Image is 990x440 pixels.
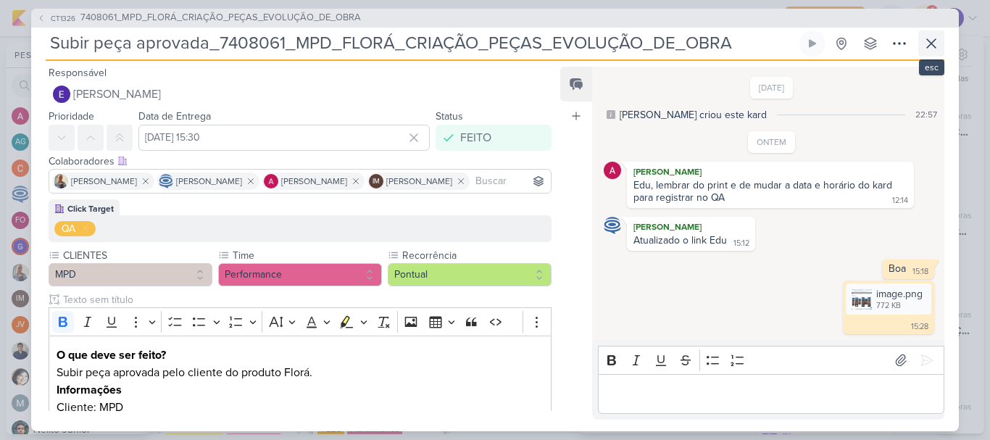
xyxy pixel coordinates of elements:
label: CLIENTES [62,248,212,263]
p: IM [373,178,380,186]
span: [PERSON_NAME] [71,175,137,188]
img: Alessandra Gomes [264,174,278,188]
input: Buscar [473,173,548,190]
button: MPD [49,263,212,286]
label: Time [231,248,382,263]
div: Boa [889,262,906,275]
div: 772 KB [876,300,923,312]
img: Alessandra Gomes [604,162,621,179]
input: Kard Sem Título [46,30,796,57]
div: Editor editing area: main [598,374,944,414]
div: image.png [876,286,923,302]
div: Editor toolbar [49,307,552,336]
div: Isabella Machado Guimarães [369,174,383,188]
button: [PERSON_NAME] [49,81,552,107]
div: Atualizado o link Edu [633,234,727,246]
input: Texto sem título [60,292,552,307]
img: Eduardo Quaresma [53,86,70,103]
div: Click Target [67,202,114,215]
div: esc [919,59,944,75]
label: Recorrência [401,248,552,263]
div: [PERSON_NAME] [630,220,752,234]
div: 15:28 [911,321,928,333]
input: Select a date [138,125,430,151]
div: 22:57 [915,108,937,121]
div: [PERSON_NAME] criou este kard [620,107,767,123]
button: Performance [218,263,382,286]
button: Pontual [388,263,552,286]
span: [PERSON_NAME] [73,86,161,103]
div: QA [62,221,75,236]
label: Responsável [49,67,107,79]
img: Iara Santos [54,174,68,188]
button: FEITO [436,125,552,151]
div: Editor toolbar [598,346,944,374]
div: 15:12 [733,238,749,249]
div: 15:18 [912,266,928,278]
p: Cliente: MPD [57,399,544,416]
div: FEITO [460,129,491,146]
div: image.png [846,283,931,315]
img: Tk9S41vohI66Fz5A3ywP8zocUZ84QYV9ftzlxsQj.png [852,289,872,310]
label: Status [436,110,463,123]
label: Prioridade [49,110,94,123]
span: [PERSON_NAME] [281,175,347,188]
span: [PERSON_NAME] [386,175,452,188]
span: [PERSON_NAME] [176,175,242,188]
img: Caroline Traven De Andrade [604,217,621,234]
strong: O que deve ser feito? [57,348,166,362]
div: Colaboradores [49,154,552,169]
div: Ligar relógio [807,38,818,49]
p: Subir peça aprovada pelo cliente do produto Florá. [57,364,544,381]
div: Edu, lembrar do print e de mudar a data e horário do kard para registrar no QA [633,179,895,204]
div: 12:14 [892,195,908,207]
img: Caroline Traven De Andrade [159,174,173,188]
div: [PERSON_NAME] [630,165,911,179]
label: Data de Entrega [138,110,211,123]
strong: Informações [57,383,122,397]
